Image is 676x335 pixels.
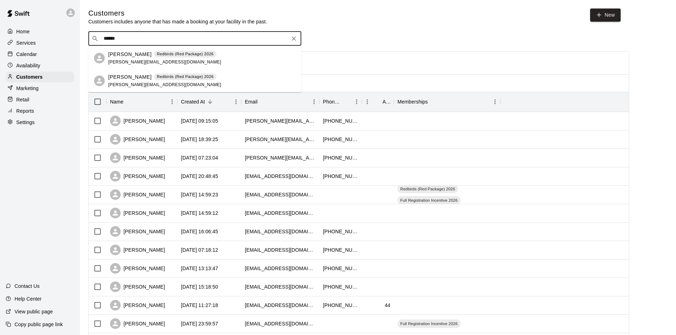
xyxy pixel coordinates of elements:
[341,97,351,107] button: Sort
[181,136,218,143] div: 2025-08-09 18:39:25
[110,134,165,145] div: [PERSON_NAME]
[15,321,63,328] p: Copy public page link
[241,92,319,112] div: Email
[245,210,316,217] div: mick.mck.nley@gmail.com
[323,246,358,253] div: +15736803627
[323,283,358,290] div: +13147046304
[428,97,438,107] button: Sort
[110,171,165,182] div: [PERSON_NAME]
[16,51,37,58] p: Calendar
[319,92,362,112] div: Phone Number
[323,117,358,124] div: +13149520101
[110,116,165,126] div: [PERSON_NAME]
[157,74,214,80] p: Redbirds (Red Package) 2026
[362,96,373,107] button: Menu
[181,191,218,198] div: 2025-08-07 14:59:23
[88,9,267,18] h5: Customers
[323,228,358,235] div: +15732891976
[6,94,74,105] a: Retail
[245,283,316,290] div: ericbyoungblood@gmail.com
[258,97,268,107] button: Sort
[245,320,316,327] div: samuelsmothers05@gmail.com
[397,185,458,193] div: Redbirds (Red Package) 2026
[110,152,165,163] div: [PERSON_NAME]
[177,92,241,112] div: Created At
[123,97,133,107] button: Sort
[289,34,299,44] button: Clear
[490,96,500,107] button: Menu
[94,53,105,63] div: Charlie Brunel
[397,197,461,203] span: Full Registration Incentive 2026
[16,119,35,126] p: Settings
[309,96,319,107] button: Menu
[590,9,621,22] a: New
[181,92,205,112] div: Created At
[16,96,29,103] p: Retail
[385,302,390,309] div: 44
[245,173,316,180] div: jah5978@hotmail.com
[181,265,218,272] div: 2025-08-05 13:13:47
[397,319,461,328] div: Full Registration Incentive 2026
[181,302,218,309] div: 2025-08-04 11:27:18
[110,92,123,112] div: Name
[106,92,177,112] div: Name
[110,263,165,274] div: [PERSON_NAME]
[323,92,341,112] div: Phone Number
[397,92,428,112] div: Memberships
[245,246,316,253] div: jennbunk@gmail.com
[6,72,74,82] a: Customers
[181,173,218,180] div: 2025-08-07 20:48:45
[245,228,316,235] div: jpandlauren10@gmail.com
[6,117,74,128] div: Settings
[108,73,152,81] p: [PERSON_NAME]
[245,117,316,124] div: quirk.denise@gmail.com
[245,191,316,198] div: codytmichael@gmail.com
[110,245,165,255] div: [PERSON_NAME]
[394,92,500,112] div: Memberships
[15,295,42,302] p: Help Center
[16,107,34,115] p: Reports
[157,51,214,57] p: Redbirds (Red Package) 2026
[397,186,458,192] span: Redbirds (Red Package) 2026
[6,26,74,37] a: Home
[323,265,358,272] div: +13144881827
[245,302,316,309] div: cmb7e8@gmail.com
[362,92,394,112] div: Age
[108,60,221,65] span: [PERSON_NAME][EMAIL_ADDRESS][DOMAIN_NAME]
[231,96,241,107] button: Menu
[205,97,215,107] button: Sort
[181,246,218,253] div: 2025-08-06 07:18:12
[245,154,316,161] div: taylor.saleem@gmail.com
[6,60,74,71] a: Availability
[351,96,362,107] button: Menu
[181,210,218,217] div: 2025-08-07 14:59:12
[245,265,316,272] div: humphreybogart58@gmail.com
[88,18,267,25] p: Customers includes anyone that has made a booking at your facility in the past.
[88,32,301,46] div: Search customers by name or email
[181,320,218,327] div: 2025-08-03 23:59:57
[6,49,74,60] div: Calendar
[108,51,152,58] p: [PERSON_NAME]
[323,136,358,143] div: +13145416906
[16,73,43,80] p: Customers
[15,308,53,315] p: View public page
[397,196,461,205] div: Full Registration Incentive 2026
[16,28,30,35] p: Home
[323,302,358,309] div: +13145601415
[181,154,218,161] div: 2025-08-08 07:23:04
[6,83,74,94] a: Marketing
[383,92,390,112] div: Age
[110,318,165,329] div: [PERSON_NAME]
[6,106,74,116] a: Reports
[94,76,105,86] div: Charlie Brunel
[110,226,165,237] div: [PERSON_NAME]
[110,281,165,292] div: [PERSON_NAME]
[245,136,316,143] div: shaunna.leigh1281@gmail.com
[110,208,165,218] div: [PERSON_NAME]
